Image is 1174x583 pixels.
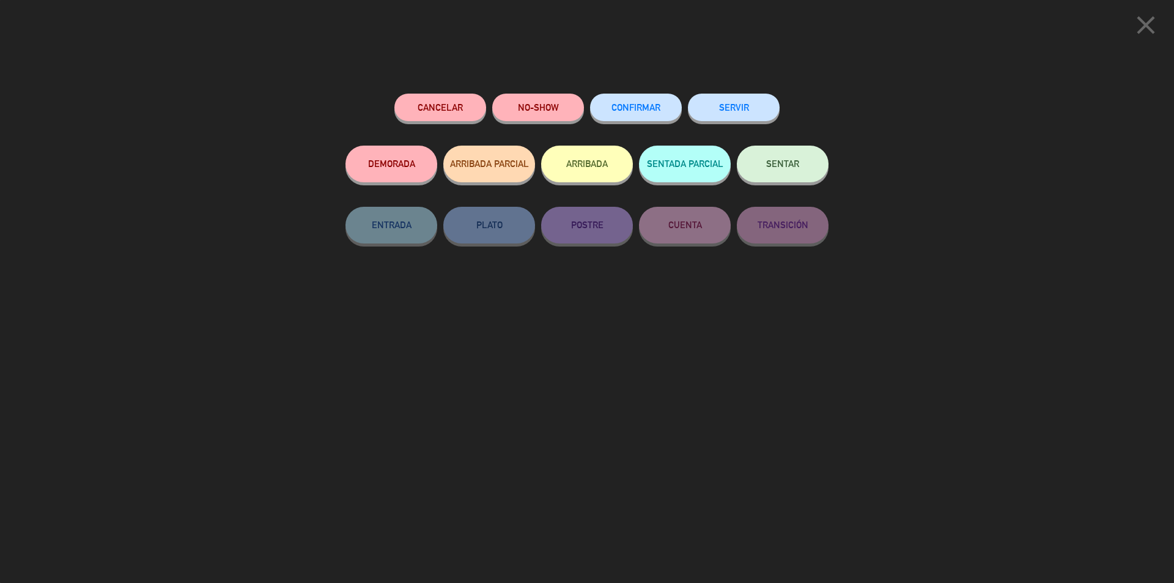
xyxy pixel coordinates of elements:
[345,146,437,182] button: DEMORADA
[443,207,535,243] button: PLATO
[737,146,829,182] button: SENTAR
[541,207,633,243] button: POSTRE
[688,94,780,121] button: SERVIR
[492,94,584,121] button: NO-SHOW
[450,158,529,169] span: ARRIBADA PARCIAL
[1127,9,1165,45] button: close
[737,207,829,243] button: TRANSICIÓN
[345,207,437,243] button: ENTRADA
[639,207,731,243] button: CUENTA
[394,94,486,121] button: Cancelar
[639,146,731,182] button: SENTADA PARCIAL
[541,146,633,182] button: ARRIBADA
[1131,10,1161,40] i: close
[766,158,799,169] span: SENTAR
[590,94,682,121] button: CONFIRMAR
[443,146,535,182] button: ARRIBADA PARCIAL
[611,102,660,113] span: CONFIRMAR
